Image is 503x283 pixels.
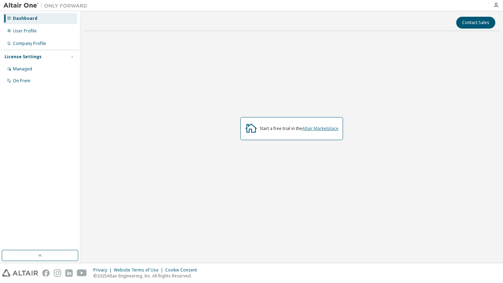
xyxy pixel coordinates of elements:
[3,2,91,9] img: Altair One
[2,269,38,277] img: altair_logo.svg
[114,267,165,273] div: Website Terms of Use
[456,17,495,29] button: Contact Sales
[93,273,201,279] p: © 2025 Altair Engineering, Inc. All Rights Reserved.
[42,269,50,277] img: facebook.svg
[13,78,30,84] div: On Prem
[260,126,338,131] div: Start a free trial in the
[65,269,73,277] img: linkedin.svg
[54,269,61,277] img: instagram.svg
[13,66,32,72] div: Managed
[77,269,87,277] img: youtube.svg
[13,28,37,34] div: User Profile
[93,267,114,273] div: Privacy
[5,54,42,60] div: License Settings
[165,267,201,273] div: Cookie Consent
[302,125,338,131] a: Altair Marketplace
[13,41,46,46] div: Company Profile
[13,16,37,21] div: Dashboard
